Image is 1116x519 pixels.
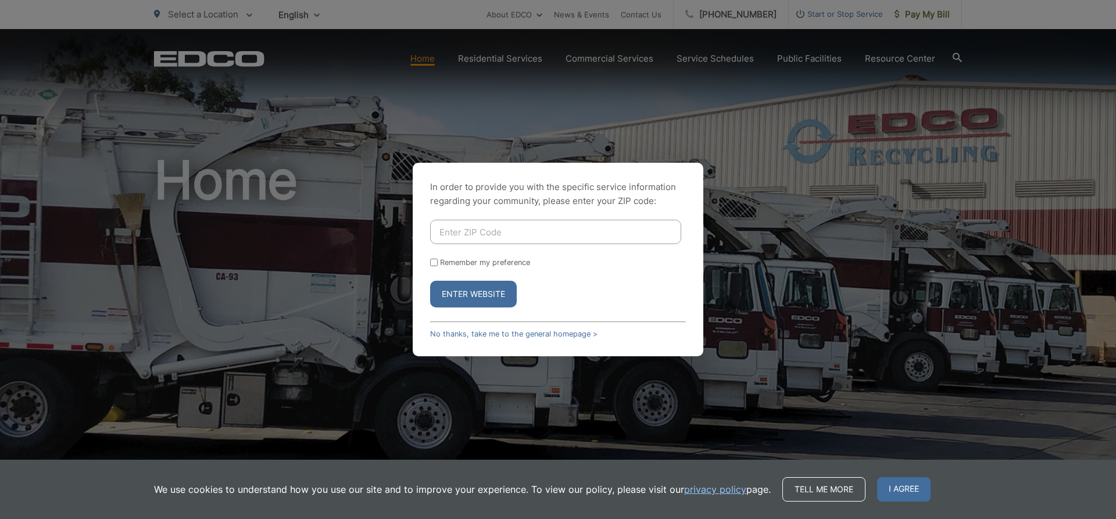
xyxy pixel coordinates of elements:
a: No thanks, take me to the general homepage > [430,330,598,338]
span: I agree [877,477,931,502]
a: Tell me more [782,477,865,502]
a: privacy policy [684,482,746,496]
p: In order to provide you with the specific service information regarding your community, please en... [430,180,686,208]
input: Enter ZIP Code [430,220,681,244]
label: Remember my preference [440,258,530,267]
button: Enter Website [430,281,517,307]
p: We use cookies to understand how you use our site and to improve your experience. To view our pol... [154,482,771,496]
